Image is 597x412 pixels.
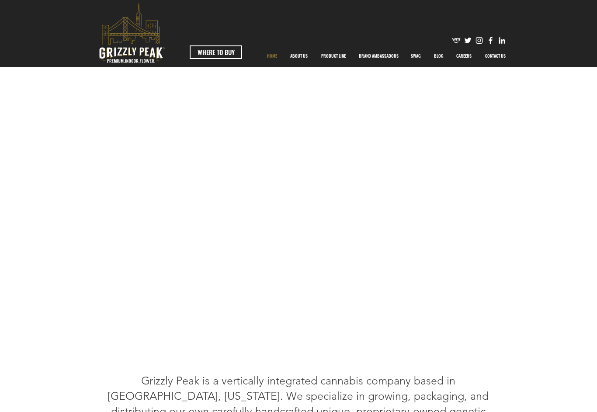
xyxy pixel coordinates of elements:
[190,45,242,59] a: WHERE TO BUY
[354,45,403,67] p: BRAND AMBASSADORS
[286,45,312,67] p: ABOUT US
[260,45,284,67] a: HOME
[404,45,427,67] a: SWAG
[260,45,512,67] nav: Site
[427,45,450,67] a: BLOG
[463,36,472,45] img: Twitter
[263,45,281,67] p: HOME
[475,36,484,45] img: Instagram
[99,3,165,63] svg: premium-indoor-flower
[406,45,425,67] p: SWAG
[452,36,461,45] img: weedmaps
[314,45,352,67] a: PRODUCT LINE
[352,45,404,67] div: BRAND AMBASSADORS
[284,45,314,67] a: ABOUT US
[486,36,495,45] img: Facebook
[452,45,476,67] p: CAREERS
[478,45,512,67] a: CONTACT US
[450,45,478,67] a: CAREERS
[430,45,448,67] p: BLOG
[481,45,510,67] p: CONTACT US
[198,48,235,57] span: WHERE TO BUY
[452,36,507,45] ul: Social Bar
[317,45,350,67] p: PRODUCT LINE
[497,36,507,45] img: Likedin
